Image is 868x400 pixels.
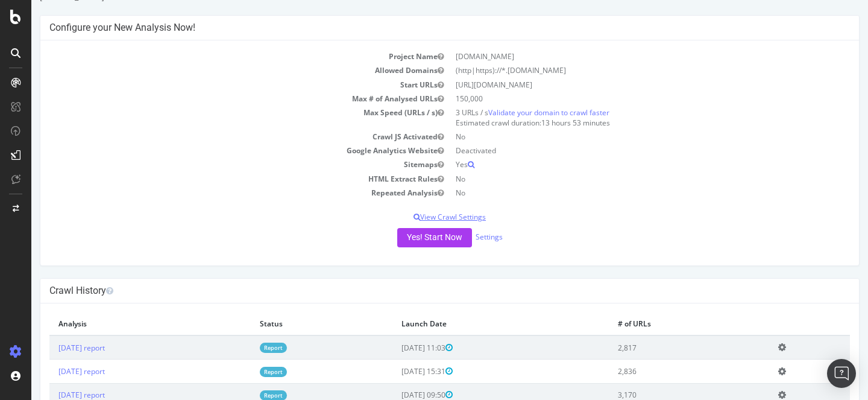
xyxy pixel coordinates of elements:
td: Sitemaps [18,157,418,171]
td: No [418,130,819,144]
td: Allowed Domains [18,63,418,77]
td: Max Speed (URLs / s) [18,106,418,130]
th: # of URLs [577,313,738,335]
td: [DOMAIN_NAME] [418,49,819,63]
a: [DATE] report [27,343,74,353]
td: Deactivated [418,144,819,157]
th: Launch Date [361,313,577,335]
td: No [418,186,819,200]
td: Crawl JS Activated [18,130,418,144]
span: [DATE] 15:31 [370,366,421,376]
button: Yes! Start Now [366,228,441,247]
th: Status [219,313,360,335]
td: Project Name [18,49,418,63]
td: No [418,172,819,186]
span: [DATE] 11:03 [370,343,421,353]
td: Yes [418,157,819,171]
h4: Configure your New Analysis Now! [18,22,819,34]
span: 13 hours 53 minutes [510,118,579,128]
td: 2,836 [577,360,738,383]
td: Google Analytics Website [18,144,418,157]
td: Max # of Analysed URLs [18,92,418,106]
a: Report [228,343,256,353]
td: Start URLs [18,78,418,92]
a: [DATE] report [27,390,74,400]
div: Open Intercom Messenger [827,359,856,388]
td: [URL][DOMAIN_NAME] [418,78,819,92]
td: 3 URLs / s Estimated crawl duration: [418,106,819,130]
td: 150,000 [418,92,819,106]
td: Repeated Analysis [18,186,418,200]
a: Report [228,367,256,377]
a: Settings [444,232,471,242]
td: 2,817 [577,335,738,360]
td: HTML Extract Rules [18,172,418,186]
a: [DATE] report [27,366,74,376]
a: Validate your domain to crawl faster [457,107,578,118]
span: [DATE] 09:50 [370,390,421,400]
p: View Crawl Settings [18,212,819,222]
h4: Crawl History [18,285,819,297]
td: (http|https)://*.[DOMAIN_NAME] [418,63,819,77]
th: Analysis [18,313,219,335]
